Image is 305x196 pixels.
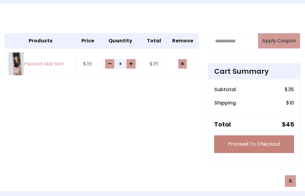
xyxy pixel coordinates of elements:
h6: $ [285,87,294,92]
th: Total [142,34,167,49]
th: Price [76,34,99,49]
h6: Subtotal [214,87,236,92]
th: Remove [166,34,199,49]
h6: $ [286,100,294,106]
th: Products [5,34,76,49]
a: Proceed To Checkout [214,135,294,153]
h5: Total [214,121,231,128]
td: $35 [142,48,167,79]
button: Apply Coupon [258,33,300,48]
a: Pleated Midi Skirt [9,52,73,75]
h4: Cart Summary [214,67,294,76]
h5: $ [282,121,294,128]
span: 10 [289,99,294,106]
span: 35 [288,86,294,93]
h6: Shipping [214,100,236,106]
th: Quantity [99,34,142,49]
td: $35 [76,48,99,79]
span: 45 [286,120,294,129]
